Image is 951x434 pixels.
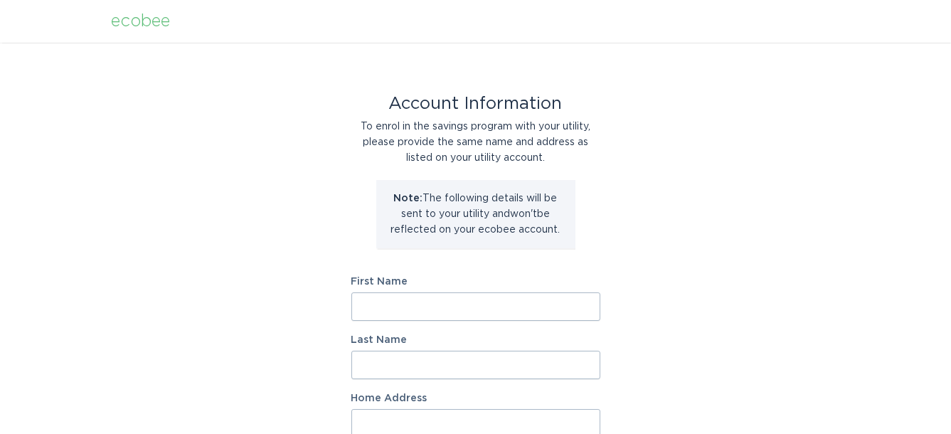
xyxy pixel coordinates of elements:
[394,194,423,203] strong: Note:
[351,393,600,403] label: Home Address
[351,335,600,345] label: Last Name
[387,191,565,238] p: The following details will be sent to your utility and won't be reflected on your ecobee account.
[351,277,600,287] label: First Name
[351,119,600,166] div: To enrol in the savings program with your utility, please provide the same name and address as li...
[351,96,600,112] div: Account Information
[112,14,171,29] div: ecobee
